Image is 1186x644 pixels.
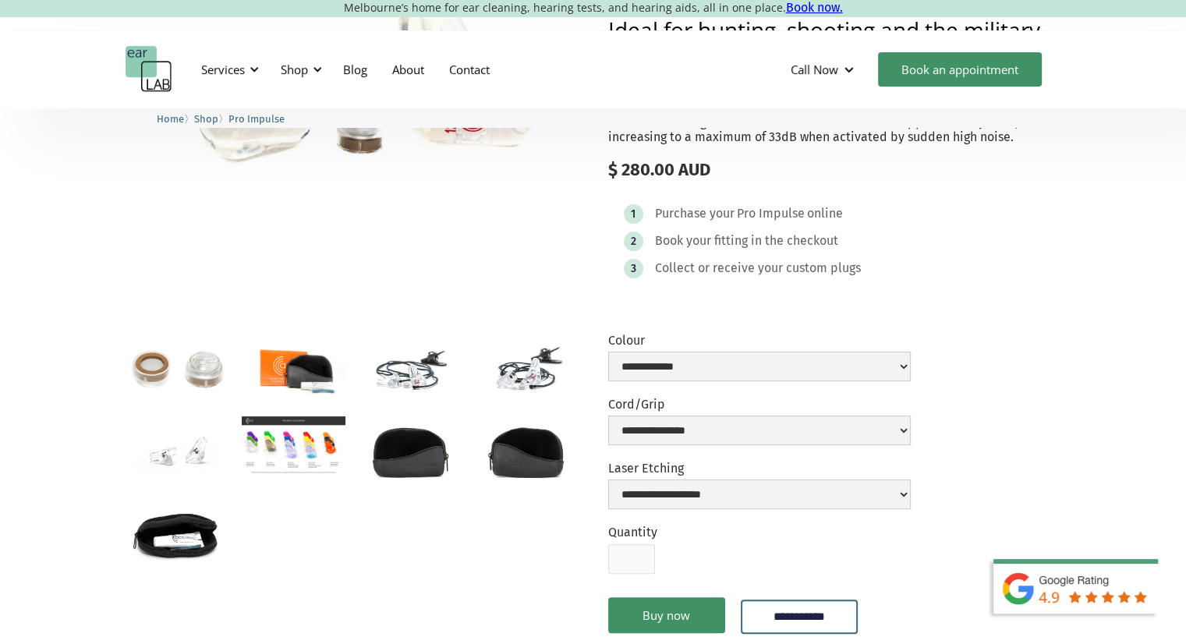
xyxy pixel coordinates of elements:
div: $ 280.00 AUD [608,160,1061,180]
div: Collect or receive your custom plugs [655,260,861,276]
a: open lightbox [126,497,229,566]
h2: Ideal for hunting, shooting and the military industry [608,19,1061,62]
div: Shop [281,62,308,77]
a: open lightbox [474,416,578,485]
a: open lightbox [474,334,578,403]
div: 3 [631,263,636,274]
a: Book an appointment [878,52,1042,87]
div: Shop [271,46,327,93]
a: Buy now [608,597,725,633]
label: Cord/Grip [608,397,911,412]
a: Pro Impulse [228,111,285,126]
div: 1 [631,208,635,220]
label: Colour [608,333,911,348]
a: Contact [437,47,502,92]
div: Pro Impulse [737,206,805,221]
a: home [126,46,172,93]
a: open lightbox [242,334,345,404]
div: 2 [631,235,636,247]
a: open lightbox [126,334,229,403]
label: Quantity [608,525,657,540]
a: open lightbox [126,416,229,485]
a: open lightbox [358,334,462,403]
label: Laser Etching [608,461,911,476]
div: Call Now [791,62,838,77]
div: Services [192,46,264,93]
div: Book your fitting in the checkout [655,233,838,249]
a: Shop [194,111,218,126]
a: Blog [331,47,380,92]
li: 〉 [194,111,228,127]
span: Shop [194,113,218,125]
li: 〉 [157,111,194,127]
span: Home [157,113,184,125]
div: Services [201,62,245,77]
div: online [807,206,843,221]
div: Purchase your [655,206,735,221]
a: Home [157,111,184,126]
div: Call Now [778,46,870,93]
a: open lightbox [358,416,462,485]
a: About [380,47,437,92]
span: Pro Impulse [228,113,285,125]
a: open lightbox [242,416,345,475]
